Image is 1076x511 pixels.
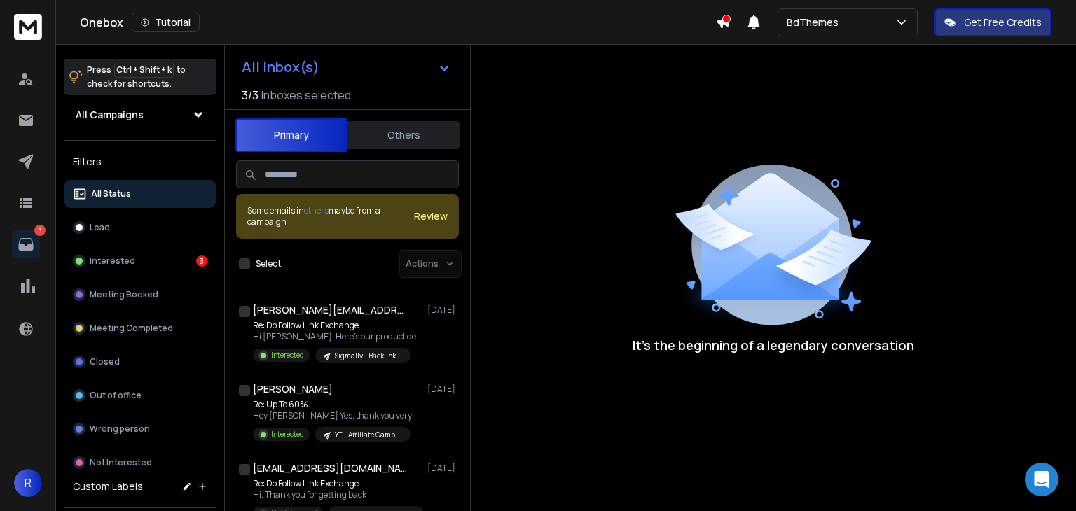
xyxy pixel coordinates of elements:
[64,415,216,443] button: Wrong person
[87,63,186,91] p: Press to check for shortcuts.
[196,255,207,267] div: 3
[787,15,844,29] p: BdThemes
[235,118,347,152] button: Primary
[253,478,421,489] p: Re: Do Follow Link Exchange
[934,8,1051,36] button: Get Free Credits
[90,356,120,367] p: Closed
[64,348,216,376] button: Closed
[253,461,407,475] h1: [EMAIL_ADDRESS][DOMAIN_NAME]
[64,314,216,342] button: Meeting Completed
[12,230,40,258] a: 3
[90,255,135,267] p: Interested
[230,53,462,81] button: All Inbox(s)
[427,384,459,395] p: [DATE]
[271,429,304,440] p: Interested
[253,303,407,317] h1: [PERSON_NAME][EMAIL_ADDRESS][DOMAIN_NAME]
[114,62,174,78] span: Ctrl + Shift + k
[14,469,42,497] button: R
[414,209,448,223] button: Review
[1025,463,1058,496] div: Open Intercom Messenger
[90,222,110,233] p: Lead
[64,449,216,477] button: Not Interested
[427,304,459,316] p: [DATE]
[90,423,150,435] p: Wrong person
[271,350,304,360] p: Interested
[253,410,412,421] p: Hey [PERSON_NAME] Yes, thank you very
[91,188,131,199] p: All Status
[256,258,281,269] label: Select
[253,489,421,500] p: Hi, Thank you for getting back
[253,320,421,331] p: Re: Do Follow Link Exchange
[253,399,412,410] p: Re: Up To 60%
[64,247,216,275] button: Interested3
[80,13,716,32] div: Onebox
[242,87,258,104] span: 3 / 3
[633,335,914,355] p: It’s the beginning of a legendary conversation
[253,331,421,342] p: Hi [PERSON_NAME], Here’s our product details: [URL][DOMAIN_NAME] [[URL][DOMAIN_NAME]] Could
[64,180,216,208] button: All Status
[64,281,216,309] button: Meeting Booked
[304,204,329,216] span: others
[64,152,216,171] h3: Filters
[247,205,414,227] div: Some emails in maybe from a campaign
[90,323,173,334] p: Meeting Completed
[90,289,158,300] p: Meeting Booked
[964,15,1042,29] p: Get Free Credits
[261,87,351,104] h3: Inboxes selected
[76,108,144,122] h1: All Campaigns
[335,430,402,440] p: YT - Affiliate Campaign 2025 Part -2
[34,225,46,236] p: 3
[242,60,319,74] h1: All Inbox(s)
[73,479,143,493] h3: Custom Labels
[253,382,333,396] h1: [PERSON_NAME]
[90,457,152,468] p: Not Interested
[64,381,216,409] button: Out of office
[427,463,459,474] p: [DATE]
[132,13,200,32] button: Tutorial
[347,120,460,150] button: Others
[64,101,216,129] button: All Campaigns
[64,213,216,241] button: Lead
[90,390,142,401] p: Out of office
[335,351,402,361] p: Sigmally - Backlink Partnership Collab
